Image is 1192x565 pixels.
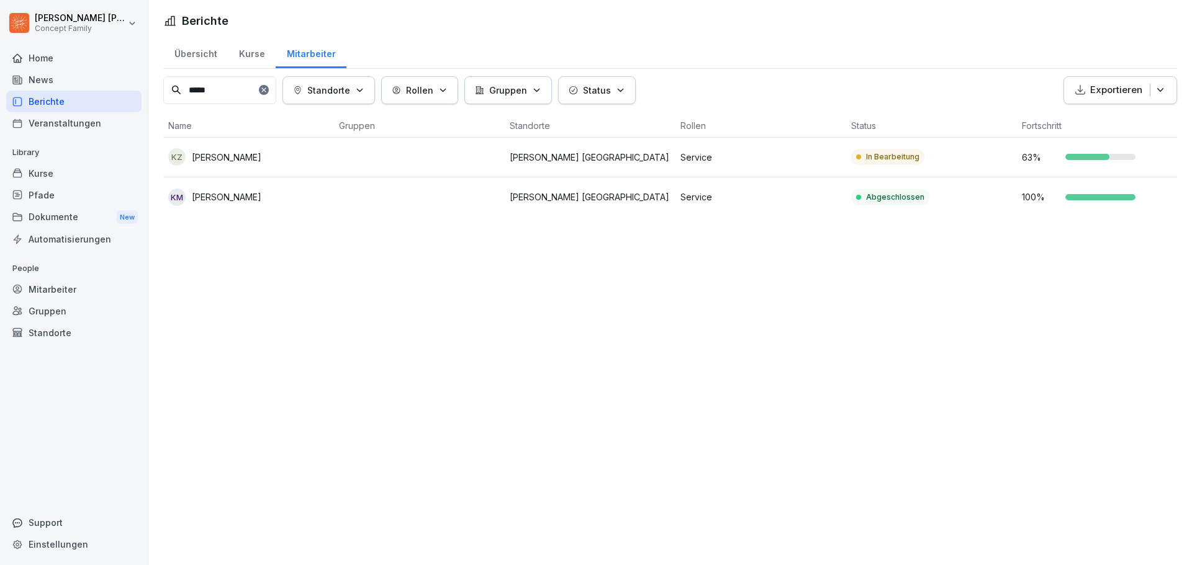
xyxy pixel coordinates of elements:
[6,278,142,300] a: Mitarbeiter
[6,184,142,206] a: Pfade
[192,190,261,203] p: [PERSON_NAME]
[6,259,142,278] p: People
[6,300,142,322] a: Gruppen
[680,190,841,203] p: Service
[406,84,433,97] p: Rollen
[510,190,670,203] p: [PERSON_NAME] [GEOGRAPHIC_DATA]
[334,114,505,138] th: Gruppen
[1022,190,1059,203] p: 100 %
[35,13,125,24] p: [PERSON_NAME] [PERSON_NAME]
[6,206,142,229] div: Dokumente
[117,210,138,225] div: New
[6,322,142,344] a: Standorte
[1090,83,1142,97] p: Exportieren
[1017,114,1188,138] th: Fortschritt
[282,76,375,104] button: Standorte
[866,192,924,203] p: Abgeschlossen
[1022,151,1059,164] p: 63 %
[1063,76,1177,104] button: Exportieren
[6,112,142,134] a: Veranstaltungen
[558,76,636,104] button: Status
[510,151,670,164] p: [PERSON_NAME] [GEOGRAPHIC_DATA]
[192,151,261,164] p: [PERSON_NAME]
[6,91,142,112] a: Berichte
[675,114,846,138] th: Rollen
[489,84,527,97] p: Gruppen
[182,12,228,29] h1: Berichte
[307,84,350,97] p: Standorte
[6,533,142,555] a: Einstellungen
[6,47,142,69] a: Home
[35,24,125,33] p: Concept Family
[276,37,346,68] a: Mitarbeiter
[6,228,142,250] a: Automatisierungen
[583,84,611,97] p: Status
[464,76,552,104] button: Gruppen
[846,114,1017,138] th: Status
[168,189,186,206] div: KM
[168,148,186,166] div: KZ
[6,143,142,162] p: Library
[680,151,841,164] p: Service
[505,114,675,138] th: Standorte
[6,162,142,184] a: Kurse
[866,151,919,162] p: In Bearbeitung
[163,114,334,138] th: Name
[6,69,142,91] a: News
[163,37,228,68] a: Übersicht
[6,512,142,533] div: Support
[228,37,276,68] a: Kurse
[6,206,142,229] a: DokumenteNew
[381,76,458,104] button: Rollen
